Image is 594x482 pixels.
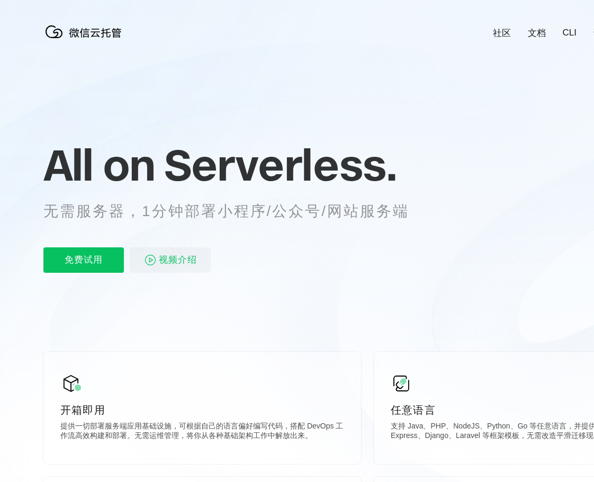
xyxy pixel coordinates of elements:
[159,247,197,273] span: 视频介绍
[60,422,344,443] p: 提供一切部署服务端应用基础设施，可根据自己的语言偏好编写代码，搭配 DevOps 工作流高效构建和部署。无需运维管理，将你从各种基础架构工作中解放出来。
[43,138,154,191] span: All on
[563,28,577,38] a: CLI
[528,27,546,39] a: 文档
[493,27,511,39] a: 社区
[60,403,344,417] p: 开箱即用
[164,138,397,191] span: Serverless.
[144,254,157,266] img: video_play.svg
[43,201,429,222] p: 无需服务器，1分钟部署小程序/公众号/网站服务端
[43,35,128,44] a: 微信云托管
[43,21,128,42] img: 微信云托管
[43,247,124,273] p: 免费试用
